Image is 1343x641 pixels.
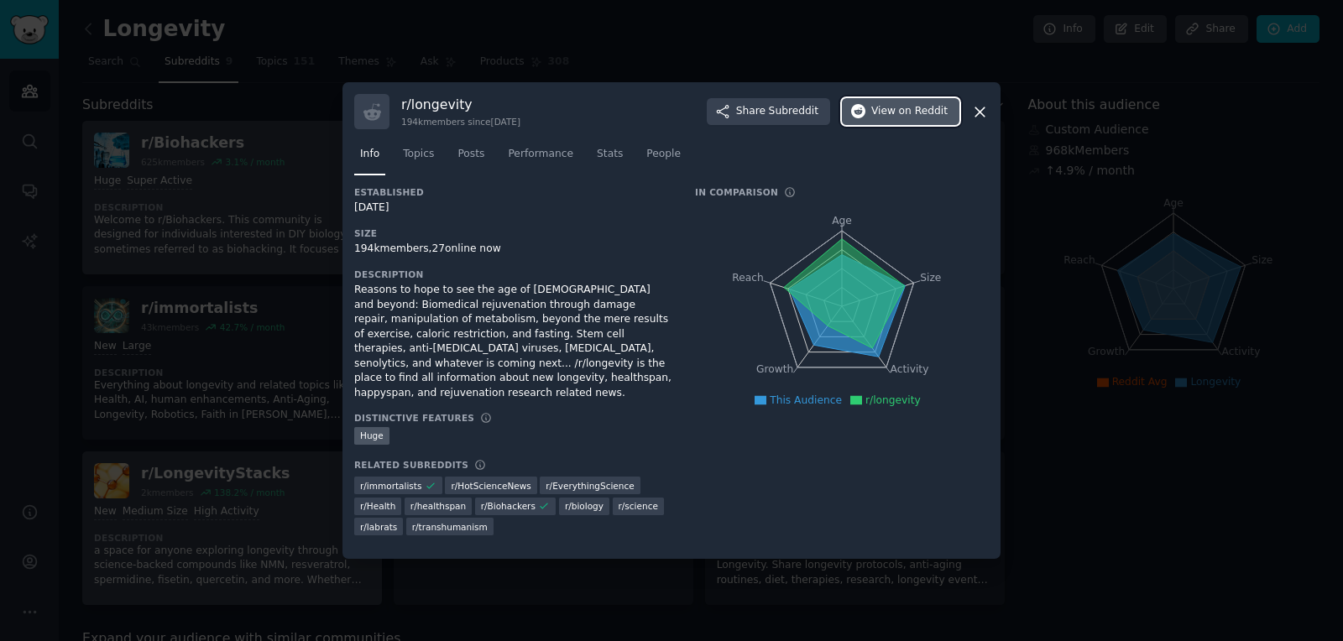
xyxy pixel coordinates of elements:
[401,96,520,113] h3: r/ longevity
[865,394,921,406] span: r/longevity
[508,147,573,162] span: Performance
[354,227,671,239] h3: Size
[871,104,948,119] span: View
[412,521,488,533] span: r/ transhumanism
[770,394,842,406] span: This Audience
[401,116,520,128] div: 194k members since [DATE]
[619,500,658,512] span: r/ science
[360,521,397,533] span: r/ labrats
[354,412,474,424] h3: Distinctive Features
[451,480,530,492] span: r/ HotScienceNews
[591,141,629,175] a: Stats
[354,141,385,175] a: Info
[546,480,634,492] span: r/ EverythingScience
[899,104,948,119] span: on Reddit
[403,147,434,162] span: Topics
[920,272,941,284] tspan: Size
[756,363,793,375] tspan: Growth
[410,500,466,512] span: r/ healthspan
[354,459,468,471] h3: Related Subreddits
[565,500,604,512] span: r/ biology
[891,363,929,375] tspan: Activity
[397,141,440,175] a: Topics
[354,186,671,198] h3: Established
[832,215,852,227] tspan: Age
[481,500,536,512] span: r/ Biohackers
[646,147,681,162] span: People
[354,242,671,257] div: 194k members, 27 online now
[842,98,959,125] button: Viewon Reddit
[354,427,389,445] div: Huge
[360,147,379,162] span: Info
[354,268,671,280] h3: Description
[695,186,778,198] h3: In Comparison
[360,480,421,492] span: r/ immortalists
[707,98,830,125] button: ShareSubreddit
[769,104,818,119] span: Subreddit
[354,201,671,216] div: [DATE]
[736,104,818,119] span: Share
[640,141,687,175] a: People
[597,147,623,162] span: Stats
[457,147,484,162] span: Posts
[732,272,764,284] tspan: Reach
[452,141,490,175] a: Posts
[354,283,671,400] div: Reasons to hope to see the age of [DEMOGRAPHIC_DATA] and beyond: Biomedical rejuvenation through ...
[502,141,579,175] a: Performance
[360,500,395,512] span: r/ Health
